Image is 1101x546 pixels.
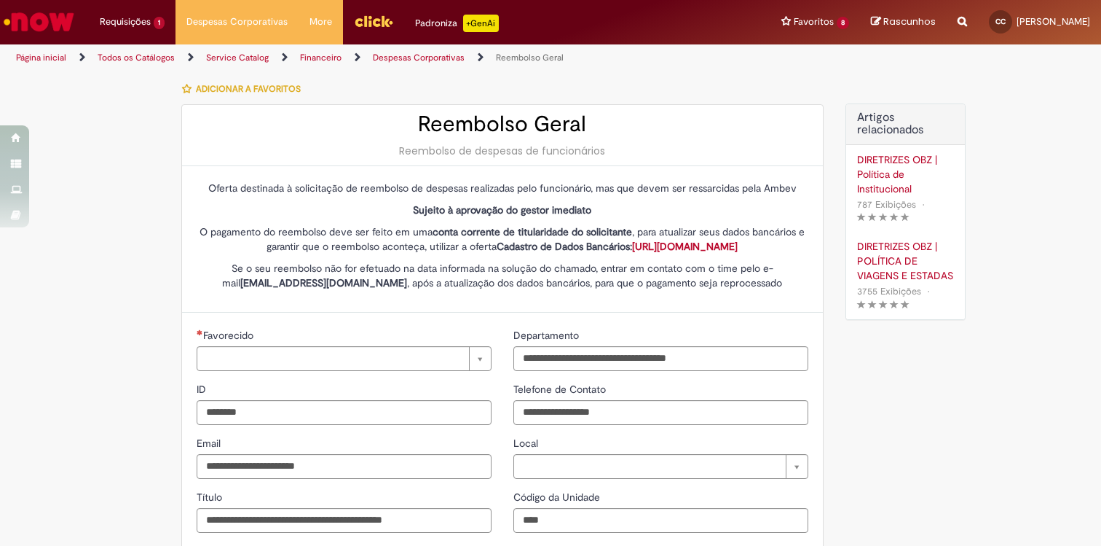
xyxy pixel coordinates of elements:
span: Título [197,491,225,504]
input: Departamento [513,346,808,371]
h2: Reembolso Geral [197,112,808,136]
a: DIRETRIZES OBZ | Política de Institucional [857,152,954,196]
a: Service Catalog [206,52,269,63]
ul: Trilhas de página [11,44,723,71]
span: Despesas Corporativas [186,15,288,29]
p: Se o seu reembolso não for efetuado na data informada na solução do chamado, entrar em contato co... [197,261,808,290]
span: 8 [837,17,849,29]
img: ServiceNow [1,7,76,36]
input: Telefone de Contato [513,400,808,425]
strong: conta corrente de titularidade do solicitante [433,225,632,238]
img: click_logo_yellow_360x200.png [354,10,393,32]
span: Rascunhos [883,15,936,28]
div: Padroniza [415,15,499,32]
a: [URL][DOMAIN_NAME] [632,240,738,253]
span: Necessários - Favorecido [203,329,256,342]
a: Página inicial [16,52,66,63]
a: Rascunhos [871,15,936,29]
a: DIRETRIZES OBZ | POLÍTICA DE VIAGENS E ESTADAS [857,239,954,283]
span: • [919,195,928,214]
p: +GenAi [463,15,499,32]
input: Título [197,508,492,533]
strong: Sujeito à aprovação do gestor imediato [413,203,591,217]
span: 3755 Exibições [857,285,921,297]
span: [PERSON_NAME] [1017,15,1090,28]
span: 1 [154,17,165,29]
span: Local [513,437,541,450]
span: CC [995,17,1006,26]
div: Reembolso de despesas de funcionários [197,144,808,158]
a: Reembolso Geral [496,52,564,63]
p: O pagamento do reembolso deve ser feito em uma , para atualizar seus dados bancários e garantir q... [197,225,808,254]
input: Código da Unidade [513,508,808,533]
span: • [924,281,933,301]
a: Despesas Corporativas [373,52,465,63]
span: Código da Unidade [513,491,603,504]
a: Financeiro [300,52,342,63]
span: 787 Exibições [857,198,916,211]
strong: Cadastro de Dados Bancários: [497,240,738,253]
span: Departamento [513,329,582,342]
input: ID [197,400,492,425]
span: Telefone de Contato [513,383,609,396]
p: Oferta destinada à solicitação de reembolso de despesas realizadas pelo funcionário, mas que deve... [197,181,808,195]
input: Email [197,454,492,479]
span: Email [197,437,224,450]
span: Necessários [197,329,203,335]
span: Favoritos [794,15,834,29]
strong: [EMAIL_ADDRESS][DOMAIN_NAME] [240,276,407,289]
span: More [309,15,332,29]
span: Adicionar a Favoritos [196,83,301,95]
a: Todos os Catálogos [98,52,175,63]
a: Limpar campo Local [513,454,808,479]
h3: Artigos relacionados [857,112,954,137]
span: ID [197,383,209,396]
span: Requisições [100,15,151,29]
button: Adicionar a Favoritos [181,74,309,104]
a: Limpar campo Favorecido [197,346,492,371]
